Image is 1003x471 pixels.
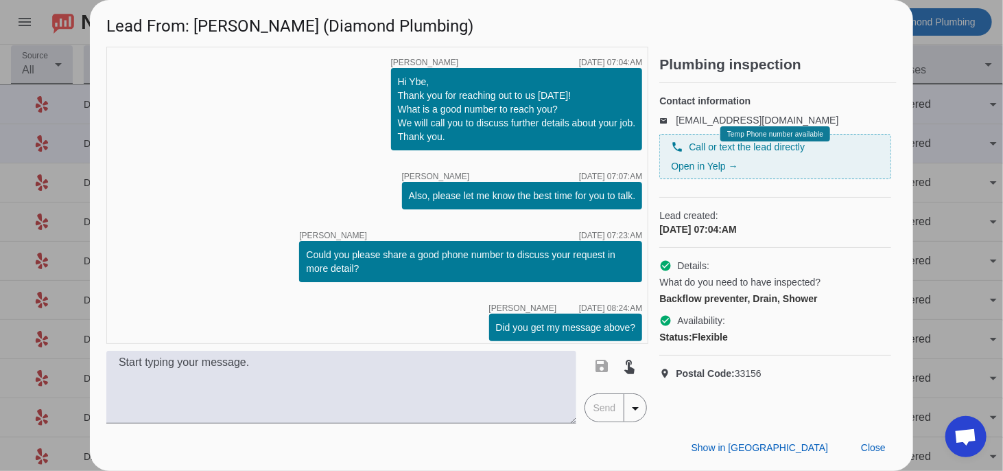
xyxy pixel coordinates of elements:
[659,330,891,344] div: Flexible
[676,368,735,379] strong: Postal Code:
[579,172,642,181] div: [DATE] 07:07:AM
[676,115,838,126] a: [EMAIL_ADDRESS][DOMAIN_NAME]
[945,416,987,457] div: Open chat
[681,435,839,460] button: Show in [GEOGRAPHIC_DATA]
[402,172,470,181] span: [PERSON_NAME]
[306,248,635,275] div: Could you please share a good phone number to discuss your request in more detail?​
[659,209,891,222] span: Lead created:
[398,75,636,143] div: Hi Ybe, Thank you for reaching out to us [DATE]! What is a good number to reach you? We will call...
[659,368,676,379] mat-icon: location_on
[659,58,897,71] h2: Plumbing inspection
[689,140,805,154] span: Call or text the lead directly
[659,332,692,343] strong: Status:
[676,367,762,380] span: 33156
[677,314,725,328] span: Availability:
[671,161,737,172] a: Open in Yelp →
[850,435,897,460] button: Close
[409,189,636,203] div: Also, please let me know the best time for you to talk.​
[671,141,683,153] mat-icon: phone
[659,94,891,108] h4: Contact information
[692,442,828,453] span: Show in [GEOGRAPHIC_DATA]
[391,58,459,67] span: [PERSON_NAME]
[622,358,638,374] mat-icon: touch_app
[659,314,672,327] mat-icon: check_circle
[627,400,644,417] mat-icon: arrow_drop_down
[579,58,642,67] div: [DATE] 07:04:AM
[579,231,642,240] div: [DATE] 07:23:AM
[579,304,642,312] div: [DATE] 08:24:AM
[299,231,367,240] span: [PERSON_NAME]
[659,222,891,236] div: [DATE] 07:04:AM
[659,260,672,272] mat-icon: check_circle
[496,321,636,334] div: Did you get my message above?​
[659,275,821,289] span: What do you need to have inspected?
[727,130,823,138] span: Temp Phone number available
[489,304,557,312] span: [PERSON_NAME]
[659,117,676,124] mat-icon: email
[677,259,709,273] span: Details:
[659,292,891,306] div: Backflow preventer, Drain, Shower
[861,442,886,453] span: Close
